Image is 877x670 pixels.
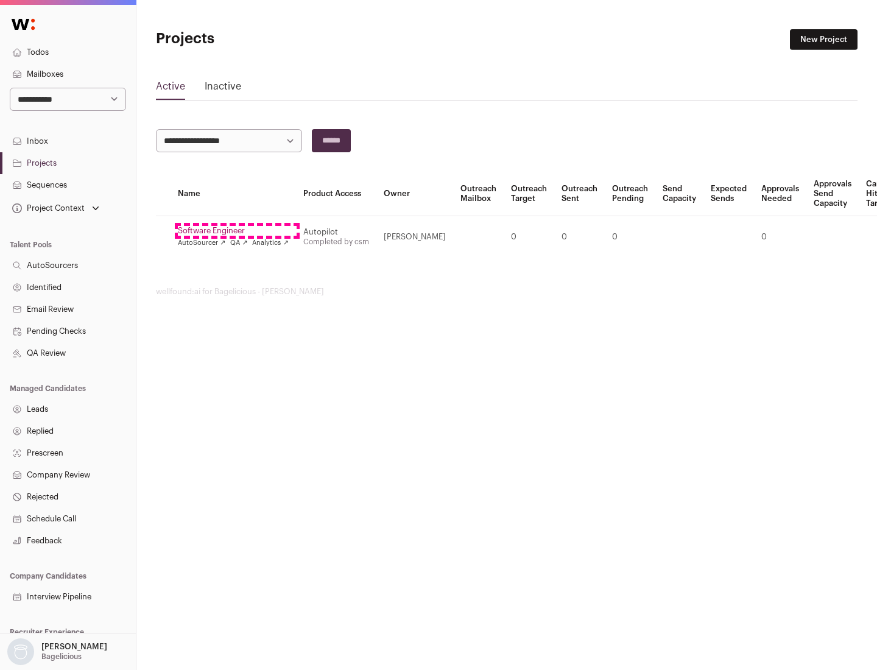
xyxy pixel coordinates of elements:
[754,216,806,258] td: 0
[178,238,225,248] a: AutoSourcer ↗
[453,172,504,216] th: Outreach Mailbox
[554,216,605,258] td: 0
[554,172,605,216] th: Outreach Sent
[5,12,41,37] img: Wellfound
[5,638,110,665] button: Open dropdown
[303,227,369,237] div: Autopilot
[605,172,655,216] th: Outreach Pending
[806,172,859,216] th: Approvals Send Capacity
[156,79,185,99] a: Active
[10,203,85,213] div: Project Context
[376,172,453,216] th: Owner
[504,172,554,216] th: Outreach Target
[41,642,107,652] p: [PERSON_NAME]
[171,172,296,216] th: Name
[205,79,241,99] a: Inactive
[230,238,247,248] a: QA ↗
[605,216,655,258] td: 0
[790,29,858,50] a: New Project
[303,238,369,245] a: Completed by csm
[376,216,453,258] td: [PERSON_NAME]
[41,652,82,661] p: Bagelicious
[10,200,102,217] button: Open dropdown
[178,226,289,236] a: Software Engineer
[252,238,288,248] a: Analytics ↗
[655,172,703,216] th: Send Capacity
[754,172,806,216] th: Approvals Needed
[703,172,754,216] th: Expected Sends
[296,172,376,216] th: Product Access
[156,29,390,49] h1: Projects
[7,638,34,665] img: nopic.png
[156,287,858,297] footer: wellfound:ai for Bagelicious - [PERSON_NAME]
[504,216,554,258] td: 0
